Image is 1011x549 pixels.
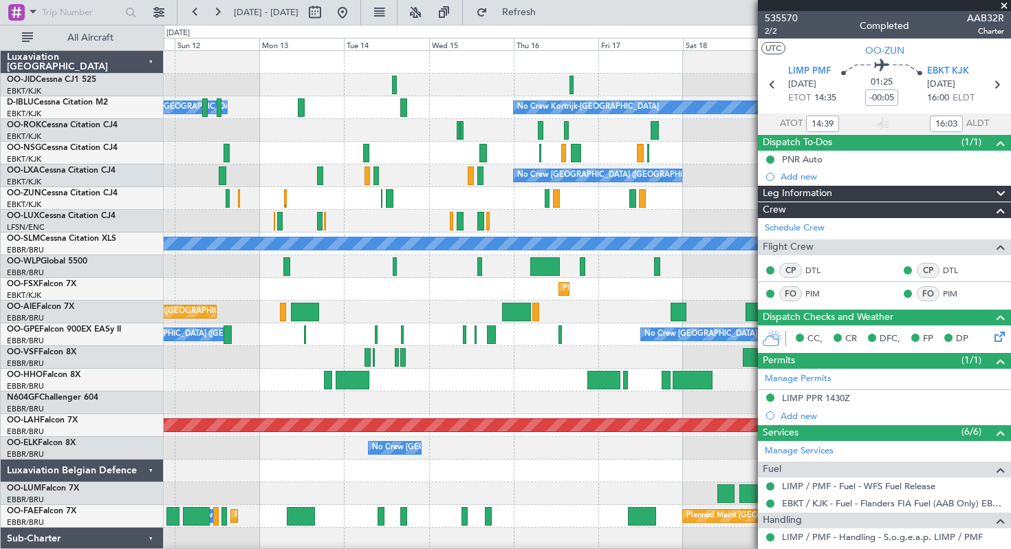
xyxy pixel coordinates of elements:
span: Flight Crew [763,239,814,255]
div: Sat 18 [683,38,768,50]
div: Planned Maint [GEOGRAPHIC_DATA] ([GEOGRAPHIC_DATA] National) [686,506,935,526]
a: OO-NSGCessna Citation CJ4 [7,144,118,152]
input: --:-- [806,116,839,132]
a: EBBR/BRU [7,268,44,278]
div: No Crew [GEOGRAPHIC_DATA] ([GEOGRAPHIC_DATA] National) [644,324,875,345]
a: EBBR/BRU [7,245,44,255]
span: LIMP PMF [788,65,831,78]
a: LIMP / PMF - Fuel - WFS Fuel Release [782,480,935,492]
span: ALDT [966,117,989,131]
span: DP [956,332,968,346]
span: OO-LXA [7,166,39,175]
div: Tue 14 [344,38,428,50]
a: Manage Permits [765,372,831,386]
a: Manage Services [765,444,834,458]
a: EBBR/BRU [7,358,44,369]
a: OO-HHOFalcon 8X [7,371,80,379]
div: No Crew [GEOGRAPHIC_DATA] ([GEOGRAPHIC_DATA] National) [517,165,748,186]
div: Wed 15 [429,38,514,50]
a: EBKT / KJK - Fuel - Flanders FIA Fuel (AAB Only) EBKT / KJK [782,497,1004,509]
span: 16:00 [927,91,949,105]
div: No Crew [GEOGRAPHIC_DATA] ([GEOGRAPHIC_DATA] National) [372,438,602,458]
a: DTL [943,264,974,277]
span: Charter [967,25,1004,37]
a: OO-JIDCessna CJ1 525 [7,76,96,84]
a: EBBR/BRU [7,404,44,414]
div: FO [917,286,939,301]
a: OO-WLPGlobal 5500 [7,257,87,266]
span: Refresh [490,8,548,17]
span: CR [845,332,857,346]
a: LIMP / PMF - Handling - S.o.g.e.a.p. LIMP / PMF [782,531,983,543]
span: OO-ZUN [865,43,904,58]
span: (1/1) [961,135,981,149]
div: Thu 16 [514,38,598,50]
a: Schedule Crew [765,222,825,235]
span: FP [923,332,933,346]
a: EBKT/KJK [7,109,41,119]
button: UTC [761,42,785,54]
span: (1/1) [961,353,981,367]
span: OO-HHO [7,371,43,379]
a: EBKT/KJK [7,177,41,187]
span: Dispatch Checks and Weather [763,310,893,325]
a: EBBR/BRU [7,517,44,528]
a: D-IBLUCessna Citation M2 [7,98,108,107]
a: EBKT/KJK [7,200,41,210]
a: EBBR/BRU [7,427,44,437]
span: OO-ROK [7,121,41,129]
a: OO-VSFFalcon 8X [7,348,76,356]
span: DFC, [880,332,900,346]
span: OO-ELK [7,439,38,447]
div: CP [779,263,802,278]
span: OO-ZUN [7,189,41,197]
span: OO-VSF [7,348,39,356]
span: OO-WLP [7,257,41,266]
span: Fuel [763,462,781,477]
a: LFSN/ENC [7,222,45,233]
div: Planned Maint Melsbroek Air Base [235,506,355,526]
div: PNR Auto [782,153,823,165]
span: OO-GPE [7,325,39,334]
span: Crew [763,202,786,218]
a: EBBR/BRU [7,449,44,460]
a: OO-LUMFalcon 7X [7,484,79,493]
div: Mon 13 [259,38,344,50]
span: Permits [763,353,795,369]
a: EBKT/KJK [7,290,41,301]
a: OO-LUXCessna Citation CJ4 [7,212,116,220]
div: CP [917,263,939,278]
div: Sun 12 [175,38,259,50]
span: CC, [807,332,823,346]
a: EBBR/BRU [7,495,44,505]
a: OO-FSXFalcon 7X [7,280,76,288]
span: 535570 [765,11,798,25]
span: OO-LUX [7,212,39,220]
button: Refresh [470,1,552,23]
span: Services [763,425,798,441]
span: 2/2 [765,25,798,37]
span: OO-JID [7,76,36,84]
span: (6/6) [961,424,981,439]
a: EBBR/BRU [7,381,44,391]
a: EBBR/BRU [7,336,44,346]
div: Completed [860,19,909,33]
a: EBKT/KJK [7,86,41,96]
a: EBKT/KJK [7,131,41,142]
span: [DATE] - [DATE] [234,6,298,19]
a: N604GFChallenger 604 [7,394,98,402]
div: FO [779,286,802,301]
a: OO-LAHFalcon 7X [7,416,78,424]
a: PIM [943,288,974,300]
span: ATOT [780,117,803,131]
span: ETOT [788,91,811,105]
a: PIM [805,288,836,300]
span: AAB32R [967,11,1004,25]
span: All Aircraft [36,33,145,43]
span: OO-LUM [7,484,41,493]
a: OO-SLMCessna Citation XLS [7,235,116,243]
a: OO-ZUNCessna Citation CJ4 [7,189,118,197]
span: Leg Information [763,186,832,202]
a: OO-ELKFalcon 8X [7,439,76,447]
input: --:-- [930,116,963,132]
